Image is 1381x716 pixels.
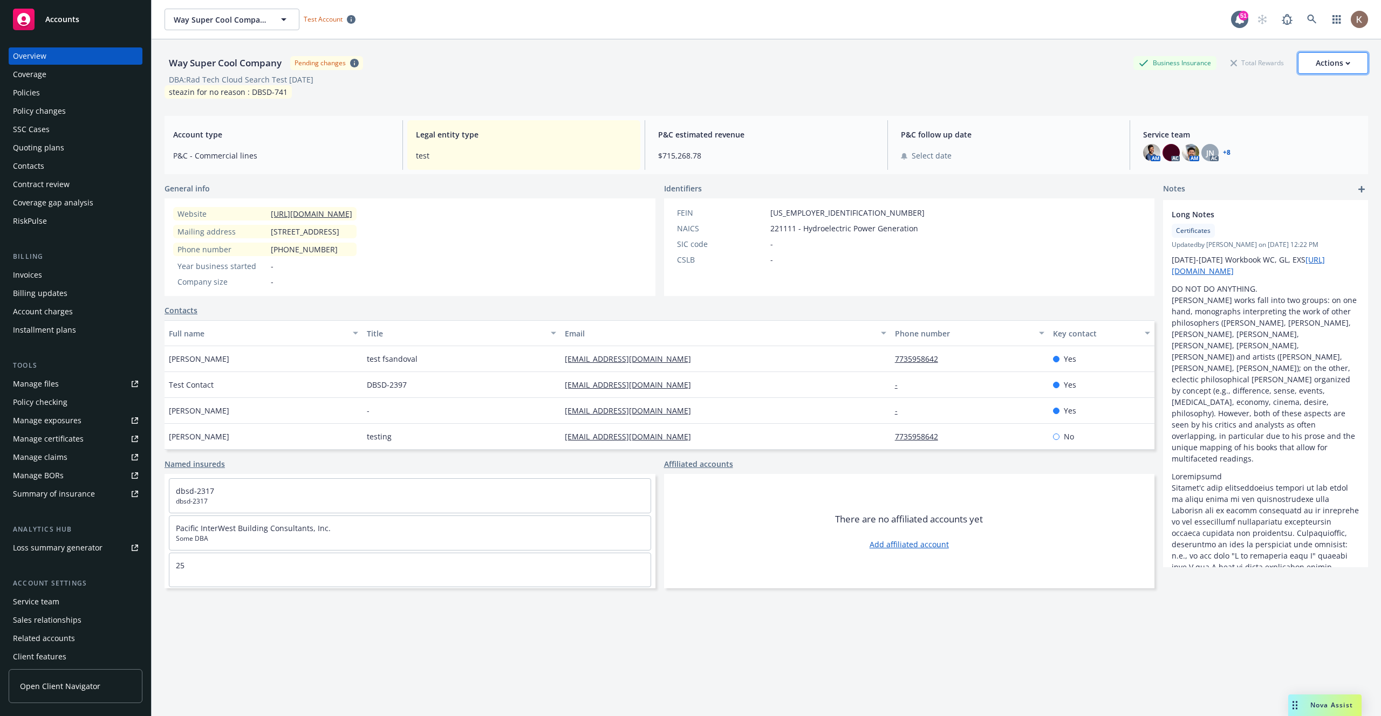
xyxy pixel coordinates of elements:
[177,244,266,255] div: Phone number
[176,560,184,570] a: 25
[176,534,644,543] span: Some DBA
[1143,144,1160,161] img: photo
[664,458,733,470] a: Affiliated accounts
[1182,144,1199,161] img: photo
[363,320,560,346] button: Title
[271,244,338,255] span: [PHONE_NUMBER]
[1064,353,1076,364] span: Yes
[565,354,700,364] a: [EMAIL_ADDRESS][DOMAIN_NAME]
[13,47,46,65] div: Overview
[1064,405,1076,416] span: Yes
[1239,11,1248,20] div: 51
[9,430,142,448] a: Manage certificates
[895,328,1033,339] div: Phone number
[174,14,267,25] span: Way Super Cool Company
[13,449,67,466] div: Manage claims
[9,593,142,610] a: Service team
[13,157,44,175] div: Contacts
[895,405,906,416] a: -
[1276,9,1298,30] a: Report a Bug
[13,102,66,120] div: Policy changes
[13,285,67,302] div: Billing updates
[9,321,142,339] a: Installment plans
[165,9,299,30] button: Way Super Cool Company
[177,208,266,219] div: Website
[565,380,700,390] a: [EMAIL_ADDRESS][DOMAIN_NAME]
[9,157,142,175] a: Contacts
[1172,254,1359,277] p: [DATE]-[DATE] Workbook WC, GL, EXS
[13,593,59,610] div: Service team
[1163,144,1180,161] img: photo
[367,405,370,416] span: -
[9,648,142,665] a: Client features
[835,513,983,526] span: There are no affiliated accounts yet
[13,66,46,83] div: Coverage
[13,139,64,156] div: Quoting plans
[9,412,142,429] span: Manage exposures
[1163,183,1185,196] span: Notes
[367,379,407,390] span: DBSD-2397
[165,458,225,470] a: Named insureds
[9,485,142,502] a: Summary of insurance
[9,394,142,411] a: Policy checking
[165,85,292,99] div: steazin for no reason : DBSD-741
[9,524,142,535] div: Analytics hub
[13,212,47,230] div: RiskPulse
[9,212,142,230] a: RiskPulse
[9,360,142,371] div: Tools
[664,183,702,194] span: Identifiers
[9,578,142,589] div: Account settings
[299,13,360,25] span: Test Account
[912,150,952,161] span: Select date
[13,303,73,320] div: Account charges
[658,150,874,161] span: $715,268.78
[165,305,197,316] a: Contacts
[45,15,79,24] span: Accounts
[165,183,210,194] span: General info
[895,380,906,390] a: -
[9,630,142,647] a: Related accounts
[169,353,229,364] span: [PERSON_NAME]
[1316,53,1350,73] div: Actions
[176,523,331,533] a: Pacific InterWest Building Consultants, Inc.
[9,47,142,65] a: Overview
[13,375,59,393] div: Manage files
[9,66,142,83] a: Coverage
[9,449,142,466] a: Manage claims
[870,539,949,550] a: Add affiliated account
[1049,320,1154,346] button: Key contact
[1143,129,1359,140] span: Service team
[177,260,266,272] div: Year business started
[9,467,142,484] a: Manage BORs
[891,320,1049,346] button: Phone number
[13,84,40,101] div: Policies
[1172,240,1359,250] span: Updated by [PERSON_NAME] on [DATE] 12:22 PM
[1301,9,1323,30] a: Search
[13,176,70,193] div: Contract review
[770,207,925,218] span: [US_EMPLOYER_IDENTIFICATION_NUMBER]
[9,266,142,284] a: Invoices
[13,266,42,284] div: Invoices
[169,379,214,390] span: Test Contact
[770,254,773,265] span: -
[9,121,142,138] a: SSC Cases
[13,412,81,429] div: Manage exposures
[658,129,874,140] span: P&C estimated revenue
[177,276,266,287] div: Company size
[9,84,142,101] a: Policies
[1206,147,1214,159] span: JN
[13,467,64,484] div: Manage BORs
[1225,56,1289,70] div: Total Rewards
[165,320,363,346] button: Full name
[367,328,544,339] div: Title
[565,431,700,442] a: [EMAIL_ADDRESS][DOMAIN_NAME]
[13,485,95,502] div: Summary of insurance
[169,328,346,339] div: Full name
[176,486,214,496] a: dbsd-2317
[9,285,142,302] a: Billing updates
[565,328,874,339] div: Email
[1053,328,1138,339] div: Key contact
[1326,9,1348,30] a: Switch app
[9,251,142,262] div: Billing
[1351,11,1368,28] img: photo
